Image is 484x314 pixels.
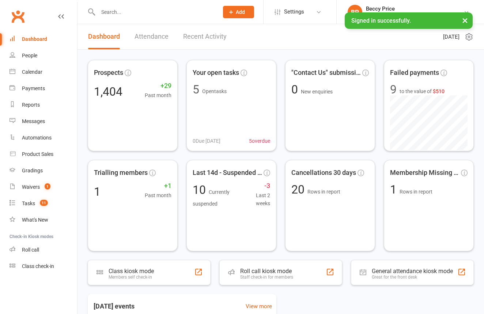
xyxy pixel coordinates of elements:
[10,113,77,130] a: Messages
[145,81,171,91] span: +29
[443,32,460,41] span: [DATE]
[10,47,77,64] a: People
[22,135,52,141] div: Automations
[22,118,45,124] div: Messages
[22,184,40,190] div: Waivers
[145,181,171,191] span: +1
[45,183,50,189] span: 1
[22,69,42,75] div: Calendar
[458,12,472,28] button: ×
[202,88,227,94] span: Open tasks
[10,162,77,179] a: Gradings
[193,168,262,178] span: Last 14d - Suspended Membe...
[10,97,77,113] a: Reports
[10,258,77,275] a: Class kiosk mode
[22,53,37,58] div: People
[249,137,270,145] span: 5 overdue
[10,64,77,80] a: Calendar
[22,36,47,42] div: Dashboard
[94,186,101,198] div: 1
[245,181,270,191] span: -3
[183,24,227,49] a: Recent Activity
[145,191,171,199] span: Past month
[109,275,154,280] div: Members self check-in
[193,137,220,145] span: 0 Due [DATE]
[366,5,464,12] div: Beccy Price
[10,212,77,228] a: What's New
[40,200,48,206] span: 11
[245,191,270,208] span: Last 2 weeks
[88,300,140,313] h3: [DATE] events
[291,68,361,78] span: "Contact Us" submissions
[390,84,397,95] div: 9
[372,275,453,280] div: Great for the front desk
[240,275,293,280] div: Staff check-in for members
[193,84,199,95] div: 5
[10,195,77,212] a: Tasks 11
[22,168,43,173] div: Gradings
[22,151,53,157] div: Product Sales
[22,247,39,253] div: Roll call
[10,80,77,97] a: Payments
[372,268,453,275] div: General attendance kiosk mode
[348,5,362,19] div: BP
[284,4,304,20] span: Settings
[22,200,35,206] div: Tasks
[366,12,464,19] div: Honour Moreton Bay Martial Arts Academy
[94,68,123,78] span: Prospects
[135,24,169,49] a: Attendance
[390,168,460,178] span: Membership Missing (Sign u...
[88,24,120,49] a: Dashboard
[10,179,77,195] a: Waivers 1
[94,168,148,178] span: Trialling members
[433,88,445,94] span: $510
[246,302,272,311] a: View more
[10,31,77,47] a: Dashboard
[400,87,445,95] span: to the value of
[22,85,45,91] div: Payments
[193,184,245,207] div: 10
[240,268,293,275] div: Roll call kiosk mode
[9,7,27,26] a: Clubworx
[94,86,122,97] div: 1,404
[10,130,77,146] a: Automations
[223,6,254,18] button: Add
[96,7,213,17] input: Search...
[10,146,77,162] a: Product Sales
[10,242,77,258] a: Roll call
[390,183,400,196] span: 1
[291,83,301,96] span: 0
[307,189,340,195] span: Rows in report
[301,89,333,95] span: New enquiries
[193,189,230,207] span: Currently suspended
[351,17,411,24] span: Signed in successfully.
[291,183,307,196] span: 20
[236,9,245,15] span: Add
[390,68,439,78] span: Failed payments
[22,217,48,223] div: What's New
[193,68,239,78] span: Your open tasks
[400,189,432,195] span: Rows in report
[291,168,356,178] span: Cancellations 30 days
[109,268,154,275] div: Class kiosk mode
[145,91,171,99] span: Past month
[22,263,54,269] div: Class check-in
[22,102,40,108] div: Reports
